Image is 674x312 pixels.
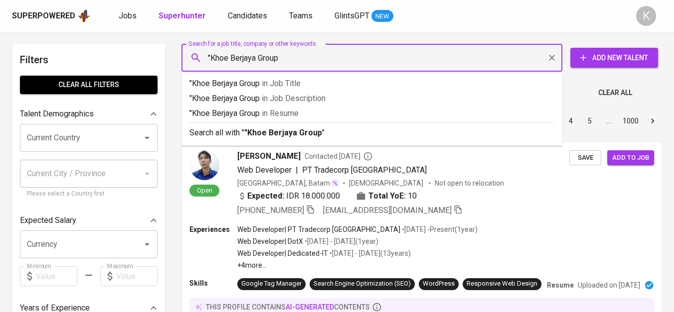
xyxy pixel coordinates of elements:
span: [PERSON_NAME] [237,150,301,162]
button: Clear All [594,84,636,102]
img: magic_wand.svg [331,179,339,187]
button: Add New Talent [570,48,658,68]
p: Web Developer | Dedicated-IT [237,248,328,258]
span: Candidates [228,11,267,20]
span: Teams [289,11,313,20]
span: Save [574,152,596,164]
span: NEW [371,11,393,21]
p: Search all with " " [189,127,554,139]
nav: pagination navigation [486,113,662,129]
p: Experiences [189,224,237,234]
p: Not open to relocation [435,178,504,188]
p: "Khoe Berjaya Group [189,107,554,119]
button: Save [569,150,601,166]
span: [EMAIL_ADDRESS][DOMAIN_NAME] [323,206,452,215]
p: Expected Salary [20,214,76,226]
button: Open [140,131,154,145]
div: K [636,6,656,26]
span: in Resume [262,108,299,118]
button: Go to page 4 [563,113,579,129]
div: … [601,116,617,126]
a: Superhunter [159,10,208,22]
p: • [DATE] - [DATE] ( 13 years ) [328,248,411,258]
span: | [296,164,298,176]
span: GlintsGPT [335,11,369,20]
b: Superhunter [159,11,206,20]
div: Expected Salary [20,210,158,230]
p: Web Developer | PT Tradecorp [GEOGRAPHIC_DATA] [237,224,400,234]
p: • [DATE] - Present ( 1 year ) [400,224,478,234]
span: Add to job [612,152,649,164]
button: Go to page 5 [582,113,598,129]
p: "Khoe Berjaya Group [189,78,554,90]
span: Clear All [598,87,632,99]
h6: Filters [20,52,158,68]
a: Candidates [228,10,269,22]
button: Go to page 1000 [620,113,642,129]
span: PT Tradecorp [GEOGRAPHIC_DATA] [302,165,427,175]
b: Expected: [247,190,284,202]
p: "Khoe Berjaya Group [189,93,554,104]
div: IDR 18.000.000 [237,190,340,202]
b: Total YoE: [368,190,406,202]
div: WordPress [423,279,455,289]
a: Superpoweredapp logo [12,8,91,23]
p: Resume [547,280,574,290]
b: "Khoe Berjaya Group [244,128,322,137]
button: Clear [545,51,559,65]
span: [PHONE_NUMBER] [237,206,304,215]
img: 79e15cdec9b568eb0ba91639449b85b6.jpg [189,150,219,180]
span: Open [193,186,216,195]
p: +4 more ... [237,260,478,270]
div: Talent Demographics [20,104,158,124]
input: Value [36,266,77,286]
span: in Job Title [262,79,301,88]
span: AI-generated [286,303,334,311]
span: in Job Description [262,94,326,103]
span: Web Developer [237,165,292,175]
a: GlintsGPT NEW [335,10,393,22]
img: app logo [77,8,91,23]
div: Search Engine Optimization (SEO) [314,279,411,289]
div: [GEOGRAPHIC_DATA], Batam [237,178,339,188]
a: Teams [289,10,315,22]
div: Google Tag Manager [241,279,302,289]
p: Web Developer | DotX [237,236,303,246]
span: Clear All filters [28,79,150,91]
div: Responsive Web Design [467,279,537,289]
button: Open [140,237,154,251]
span: Jobs [119,11,137,20]
p: • [DATE] - [DATE] ( 1 year ) [303,236,378,246]
span: Contacted [DATE] [305,151,373,161]
button: Go to next page [645,113,661,129]
span: [DEMOGRAPHIC_DATA] [349,178,425,188]
p: Uploaded on [DATE] [578,280,640,290]
a: Jobs [119,10,139,22]
span: 10 [408,190,417,202]
input: Value [116,266,158,286]
button: Clear All filters [20,76,158,94]
p: Please select a Country first [27,189,151,199]
button: Add to job [607,150,654,166]
div: Superpowered [12,10,75,22]
p: this profile contains contents [206,302,370,312]
p: Skills [189,278,237,288]
span: Add New Talent [578,52,650,64]
svg: By Batam recruiter [363,151,373,161]
p: Talent Demographics [20,108,94,120]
